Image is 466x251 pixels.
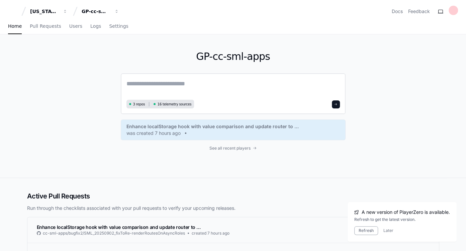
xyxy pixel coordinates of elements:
[209,146,251,151] span: See all recent players
[30,19,61,34] a: Pull Requests
[90,24,101,28] span: Logs
[133,102,145,107] span: 3 repos
[158,102,191,107] span: 16 telemetry sources
[37,224,201,230] span: Enhance localStorage hook with value comparison and update router to …
[69,19,82,34] a: Users
[126,123,299,130] span: Enhance localStorage hook with value comparison and update router to …
[30,24,61,28] span: Pull Requests
[69,24,82,28] span: Users
[121,146,346,151] a: See all recent players
[8,19,22,34] a: Home
[192,231,229,236] span: created 7 hours ago
[109,19,128,34] a: Settings
[354,217,450,222] div: Refresh to get the latest version.
[30,8,59,15] div: [US_STATE] Pacific
[27,217,439,243] a: Enhance localStorage hook with value comparison and update router to …cc-sml-apps/bugfix2/SML_202...
[82,8,110,15] div: GP-cc-sml-apps
[27,205,439,212] p: Run through the checklists associated with your pull requests to verify your upcoming releases.
[121,51,346,63] h1: GP-cc-sml-apps
[27,5,70,17] button: [US_STATE] Pacific
[126,123,340,137] a: Enhance localStorage hook with value comparison and update router to …was created 7 hours ago
[79,5,122,17] button: GP-cc-sml-apps
[126,130,181,137] span: was created 7 hours ago
[392,8,403,15] a: Docs
[362,209,450,216] span: A new version of PlayerZero is available.
[8,24,22,28] span: Home
[90,19,101,34] a: Logs
[408,8,430,15] button: Feedback
[43,231,185,236] span: cc-sml-apps/bugfix2/SML_20250902_fixToRe-renderRoutesOnAsyncRoles
[109,24,128,28] span: Settings
[27,191,439,201] h2: Active Pull Requests
[383,228,393,233] button: Later
[354,226,378,235] button: Refresh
